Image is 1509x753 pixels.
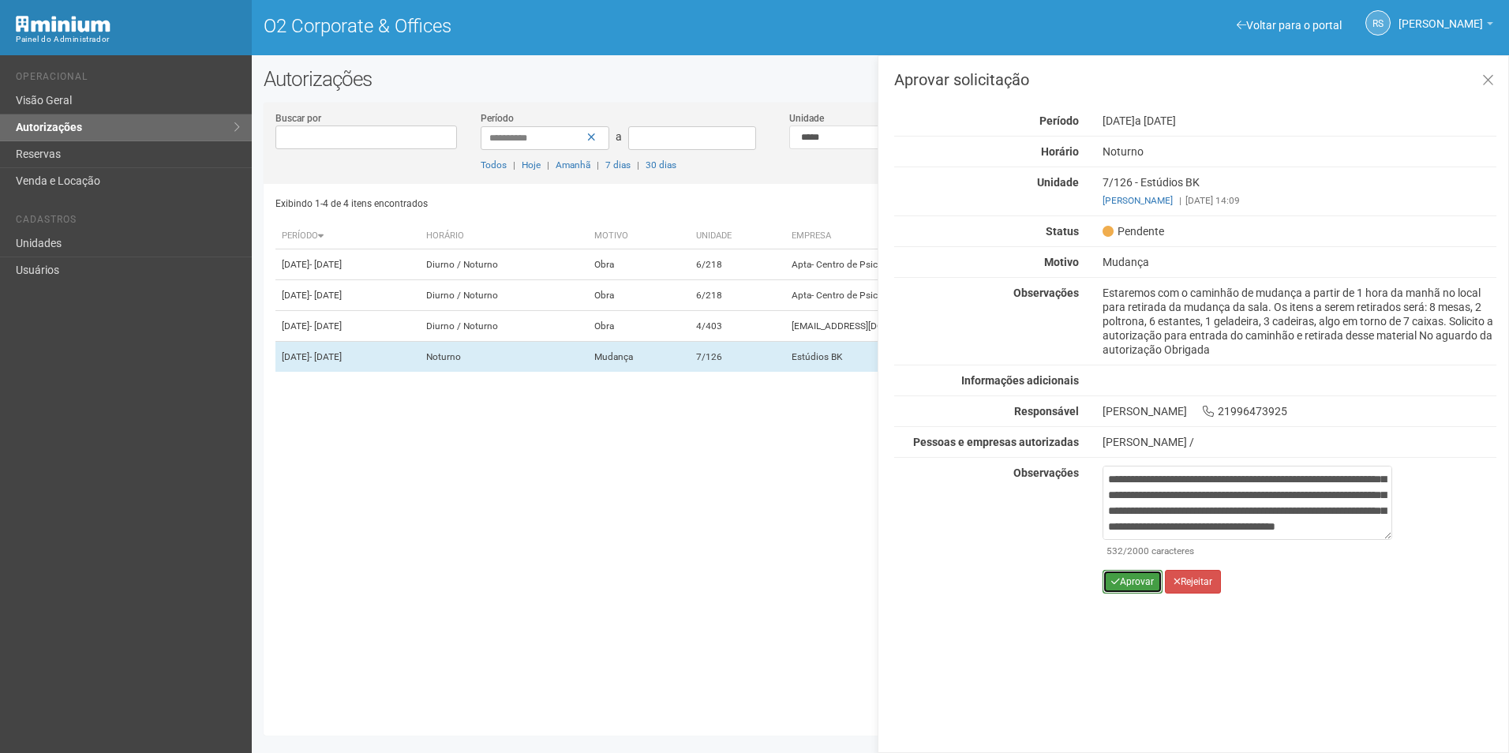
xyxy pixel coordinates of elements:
[420,223,588,249] th: Horário
[894,72,1496,88] h3: Aprovar solicitação
[1135,114,1176,127] span: a [DATE]
[785,280,1103,311] td: Apta- Centro de Psicoterapia Ltda
[420,249,588,280] td: Diurno / Noturno
[588,223,690,249] th: Motivo
[309,259,342,270] span: - [DATE]
[513,159,515,170] span: |
[1106,544,1388,558] div: /2000 caracteres
[588,342,690,373] td: Mudança
[1103,224,1164,238] span: Pendente
[1091,255,1508,269] div: Mudança
[309,320,342,332] span: - [DATE]
[522,159,541,170] a: Hoje
[16,214,240,230] li: Cadastros
[1046,225,1079,238] strong: Status
[420,280,588,311] td: Diurno / Noturno
[1041,145,1079,158] strong: Horário
[1472,64,1504,98] a: Fechar
[1103,195,1173,206] a: [PERSON_NAME]
[1091,175,1508,208] div: 7/126 - Estúdios BK
[275,311,420,342] td: [DATE]
[588,280,690,311] td: Obra
[690,280,785,311] td: 6/218
[789,111,824,126] label: Unidade
[785,342,1103,373] td: Estúdios BK
[481,159,507,170] a: Todos
[1365,10,1391,36] a: RS
[646,159,676,170] a: 30 dias
[309,290,342,301] span: - [DATE]
[785,249,1103,280] td: Apta- Centro de Psicoterapia Ltda
[605,159,631,170] a: 7 dias
[1103,570,1163,594] button: Aprovar
[690,223,785,249] th: Unidade
[961,374,1079,387] strong: Informações adicionais
[1103,435,1496,449] div: [PERSON_NAME] /
[913,436,1079,448] strong: Pessoas e empresas autorizadas
[1013,287,1079,299] strong: Observações
[690,249,785,280] td: 6/218
[1037,176,1079,189] strong: Unidade
[597,159,599,170] span: |
[1091,114,1508,128] div: [DATE]
[1399,20,1493,32] a: [PERSON_NAME]
[588,311,690,342] td: Obra
[264,67,1497,91] h2: Autorizações
[690,311,785,342] td: 4/403
[1091,144,1508,159] div: Noturno
[785,223,1103,249] th: Empresa
[275,223,420,249] th: Período
[690,342,785,373] td: 7/126
[264,16,869,36] h1: O2 Corporate & Offices
[275,342,420,373] td: [DATE]
[420,342,588,373] td: Noturno
[1165,570,1221,594] button: Rejeitar
[616,130,622,143] span: a
[588,249,690,280] td: Obra
[1044,256,1079,268] strong: Motivo
[1103,193,1496,208] div: [DATE] 14:09
[1014,405,1079,418] strong: Responsável
[1091,286,1508,357] div: Estaremos com o caminhão de mudança a partir de 1 hora da manhã no local para retirada da mudança...
[481,111,514,126] label: Período
[1091,404,1508,418] div: [PERSON_NAME] 21996473925
[547,159,549,170] span: |
[309,351,342,362] span: - [DATE]
[275,192,875,215] div: Exibindo 1-4 de 4 itens encontrados
[1013,466,1079,479] strong: Observações
[275,111,321,126] label: Buscar por
[1399,2,1483,30] span: Rayssa Soares Ribeiro
[1039,114,1079,127] strong: Período
[16,71,240,88] li: Operacional
[420,311,588,342] td: Diurno / Noturno
[785,311,1103,342] td: [EMAIL_ADDRESS][DOMAIN_NAME]
[1237,19,1342,32] a: Voltar para o portal
[275,249,420,280] td: [DATE]
[275,280,420,311] td: [DATE]
[16,32,240,47] div: Painel do Administrador
[1179,195,1181,206] span: |
[1106,545,1123,556] span: 532
[637,159,639,170] span: |
[16,16,110,32] img: Minium
[556,159,590,170] a: Amanhã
